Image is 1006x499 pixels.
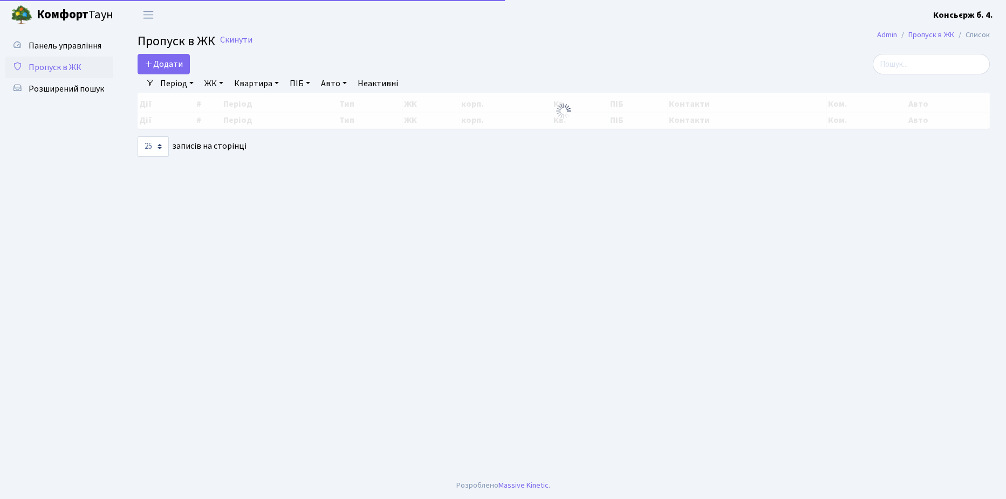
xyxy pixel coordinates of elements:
li: Список [954,29,990,41]
b: Консьєрж б. 4. [933,9,993,21]
span: Панель управління [29,40,101,52]
a: Авто [317,74,351,93]
a: Розширений пошук [5,78,113,100]
span: Додати [145,58,183,70]
img: Обробка... [555,102,572,120]
a: Додати [138,54,190,74]
a: Скинути [220,35,252,45]
b: Комфорт [37,6,88,23]
a: Панель управління [5,35,113,57]
a: Квартира [230,74,283,93]
span: Пропуск в ЖК [29,61,81,73]
a: Пропуск в ЖК [908,29,954,40]
a: Пропуск в ЖК [5,57,113,78]
select: записів на сторінці [138,136,169,157]
span: Розширений пошук [29,83,104,95]
img: logo.png [11,4,32,26]
input: Пошук... [873,54,990,74]
a: Консьєрж б. 4. [933,9,993,22]
a: ЖК [200,74,228,93]
nav: breadcrumb [861,24,1006,46]
button: Переключити навігацію [135,6,162,24]
span: Пропуск в ЖК [138,32,215,51]
a: Admin [877,29,897,40]
span: Таун [37,6,113,24]
a: ПІБ [285,74,314,93]
a: Період [156,74,198,93]
a: Massive Kinetic [498,480,549,491]
label: записів на сторінці [138,136,247,157]
div: Розроблено . [456,480,550,491]
a: Неактивні [353,74,402,93]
